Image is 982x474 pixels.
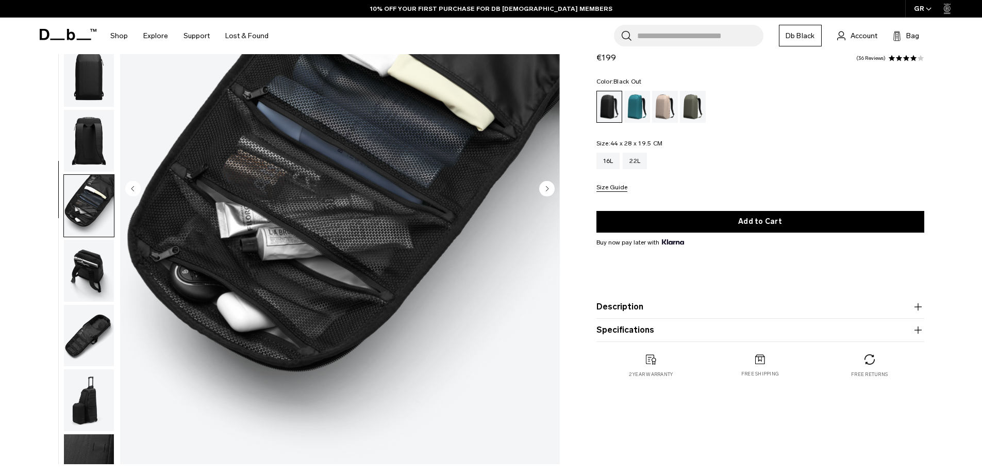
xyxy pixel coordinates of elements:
[906,30,919,41] span: Bag
[851,371,888,378] p: Free returns
[110,18,128,54] a: Shop
[596,301,924,313] button: Description
[596,53,616,62] span: €199
[851,30,877,41] span: Account
[184,18,210,54] a: Support
[596,153,620,169] a: 16L
[596,184,627,192] button: Size Guide
[596,238,684,247] span: Buy now pay later with
[680,91,706,123] a: Moss Green
[103,18,276,54] nav: Main Navigation
[596,324,924,336] button: Specifications
[64,369,114,431] img: Freya Backpack 22L Black Out
[63,174,114,237] button: Freya Backpack 22L Black Out
[596,140,663,146] legend: Size:
[596,78,642,85] legend: Color:
[143,18,168,54] a: Explore
[63,239,114,302] button: Freya Backpack 22L Black Out
[63,304,114,367] button: Freya Backpack 22L Black Out
[779,25,822,46] a: Db Black
[370,4,612,13] a: 10% OFF YOUR FIRST PURCHASE FOR DB [DEMOGRAPHIC_DATA] MEMBERS
[623,153,647,169] a: 22L
[64,240,114,302] img: Freya Backpack 22L Black Out
[64,45,114,107] img: Freya Backpack 22L Black Out
[629,371,673,378] p: 2 year warranty
[64,175,114,237] img: Freya Backpack 22L Black Out
[225,18,269,54] a: Lost & Found
[63,109,114,172] button: Freya Backpack 22L Black Out
[610,140,662,147] span: 44 x 28 x 19.5 CM
[64,305,114,367] img: Freya Backpack 22L Black Out
[613,78,641,85] span: Black Out
[64,110,114,172] img: Freya Backpack 22L Black Out
[63,45,114,108] button: Freya Backpack 22L Black Out
[596,211,924,233] button: Add to Cart
[741,370,779,378] p: Free shipping
[652,91,678,123] a: Fogbow Beige
[624,91,650,123] a: Midnight Teal
[856,56,886,61] a: 36 reviews
[539,181,555,198] button: Next slide
[596,91,622,123] a: Black Out
[662,239,684,244] img: {"height" => 20, "alt" => "Klarna"}
[837,29,877,42] a: Account
[125,181,141,198] button: Previous slide
[893,29,919,42] button: Bag
[63,369,114,432] button: Freya Backpack 22L Black Out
